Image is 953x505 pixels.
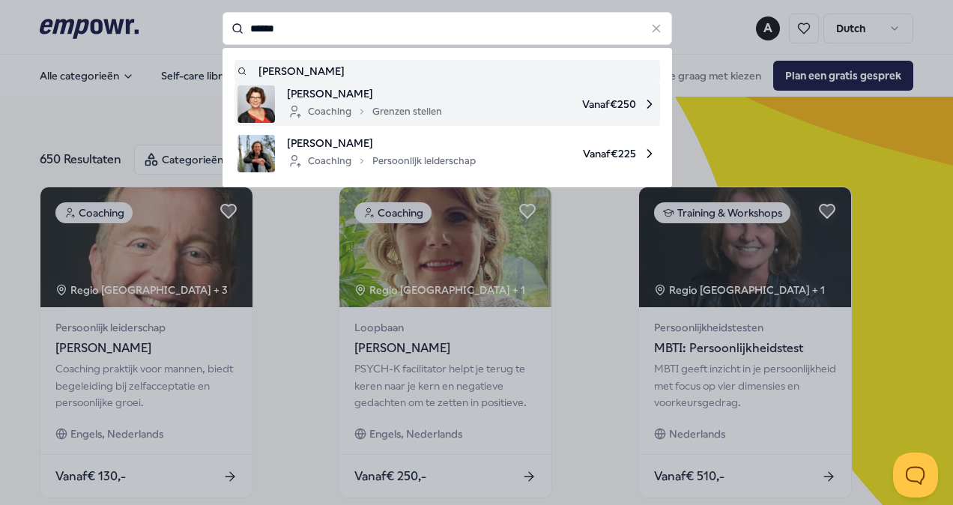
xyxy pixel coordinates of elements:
[238,63,657,79] a: [PERSON_NAME]
[238,135,275,172] img: product image
[287,152,476,170] div: Coaching Persoonlijk leiderschap
[287,85,442,102] span: [PERSON_NAME]
[238,85,657,123] a: product image[PERSON_NAME]CoachingGrenzen stellenVanaf€250
[223,12,672,45] input: Search for products, categories or subcategories
[454,85,657,123] span: Vanaf € 250
[238,135,657,172] a: product image[PERSON_NAME]CoachingPersoonlijk leiderschapVanaf€225
[893,453,938,498] iframe: Help Scout Beacon - Open
[287,103,442,121] div: Coaching Grenzen stellen
[287,135,476,151] span: [PERSON_NAME]
[238,85,275,123] img: product image
[488,135,657,172] span: Vanaf € 225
